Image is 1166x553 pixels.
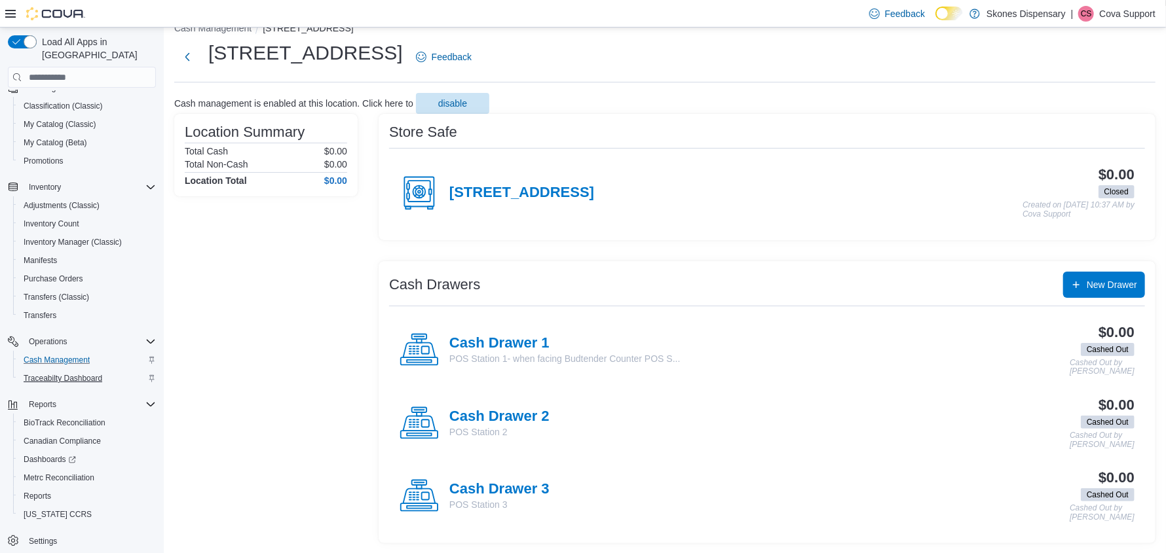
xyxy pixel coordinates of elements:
button: Purchase Orders [13,270,161,288]
h6: Total Non-Cash [185,159,248,169]
span: Inventory Count [18,216,156,232]
a: Adjustments (Classic) [18,198,105,213]
h3: $0.00 [1099,397,1135,413]
span: Cashed Out [1087,489,1129,501]
span: BioTrack Reconciliation [24,418,105,428]
a: Transfers [18,308,62,323]
a: Dashboards [18,452,81,467]
span: Classification (Classic) [18,98,156,114]
span: New Drawer [1087,278,1137,291]
a: Promotions [18,153,69,169]
h1: [STREET_ADDRESS] [208,40,403,66]
span: Manifests [18,253,156,268]
a: Inventory Manager (Classic) [18,234,127,250]
span: Closed [1099,185,1135,198]
span: Manifests [24,255,57,266]
button: Transfers [13,306,161,325]
h6: Total Cash [185,146,228,156]
a: BioTrack Reconciliation [18,415,111,431]
span: Inventory Manager (Classic) [24,237,122,247]
button: Cash Management [13,351,161,369]
span: Settings [29,536,57,546]
h4: Location Total [185,175,247,186]
span: Canadian Compliance [24,436,101,446]
span: Promotions [18,153,156,169]
a: Classification (Classic) [18,98,108,114]
span: Cashed Out [1087,416,1129,428]
span: Cashed Out [1081,416,1135,429]
button: Reports [3,395,161,414]
button: My Catalog (Classic) [13,115,161,134]
button: Next [174,44,200,70]
a: Canadian Compliance [18,433,106,449]
span: My Catalog (Classic) [24,119,96,130]
p: Skones Dispensary [987,6,1066,22]
button: My Catalog (Beta) [13,134,161,152]
span: Promotions [24,156,64,166]
a: Purchase Orders [18,271,88,287]
span: Metrc Reconciliation [18,470,156,486]
span: Inventory [24,179,156,195]
button: Cash Management [174,23,252,33]
button: Traceabilty Dashboard [13,369,161,387]
span: Feedback [885,7,925,20]
span: Metrc Reconciliation [24,473,94,483]
span: Dark Mode [935,20,936,21]
button: Classification (Classic) [13,97,161,115]
span: Cashed Out [1081,343,1135,356]
a: Reports [18,488,56,504]
button: Metrc Reconciliation [13,469,161,487]
p: Cashed Out by [PERSON_NAME] [1070,431,1135,449]
h4: $0.00 [324,175,347,186]
button: [STREET_ADDRESS] [263,23,353,33]
p: Created on [DATE] 10:37 AM by Cova Support [1023,201,1135,219]
a: Settings [24,533,62,549]
span: Transfers (Classic) [18,289,156,305]
h3: Store Safe [389,124,457,140]
span: Reports [18,488,156,504]
a: Manifests [18,253,62,268]
a: Dashboards [13,450,161,469]
button: Inventory [3,178,161,196]
span: Cash Management [18,352,156,368]
h4: [STREET_ADDRESS] [449,185,594,202]
span: Settings [24,533,156,549]
a: Feedback [411,44,477,70]
span: CS [1081,6,1092,22]
span: Adjustments (Classic) [18,198,156,213]
button: Reports [13,487,161,505]
a: My Catalog (Beta) [18,135,92,151]
p: POS Station 1- when facing Budtender Counter POS S... [449,352,681,365]
span: Reports [29,399,56,410]
h4: Cash Drawer 2 [449,408,550,425]
span: Purchase Orders [18,271,156,287]
span: Transfers [24,310,56,321]
p: POS Station 3 [449,498,550,511]
span: Traceabilty Dashboard [24,373,102,384]
h3: $0.00 [1099,167,1135,183]
p: $0.00 [324,146,347,156]
p: POS Station 2 [449,425,550,438]
a: My Catalog (Classic) [18,116,102,132]
span: Transfers (Classic) [24,292,89,302]
h3: $0.00 [1099,325,1135,340]
p: Cash management is enabled at this location. Click here to [174,98,413,109]
div: Cova Support [1078,6,1094,22]
button: Operations [24,334,73,349]
span: disable [438,97,467,110]
button: BioTrack Reconciliation [13,414,161,432]
button: Promotions [13,152,161,170]
span: Traceabilty Dashboard [18,370,156,386]
button: New Drawer [1063,272,1145,298]
h3: $0.00 [1099,470,1135,486]
nav: An example of EuiBreadcrumbs [174,22,1156,37]
h4: Cash Drawer 1 [449,335,681,352]
a: Metrc Reconciliation [18,470,100,486]
a: Inventory Count [18,216,85,232]
span: Dashboards [18,452,156,467]
p: $0.00 [324,159,347,169]
button: Settings [3,531,161,550]
span: Adjustments (Classic) [24,200,100,211]
p: Cashed Out by [PERSON_NAME] [1070,359,1135,376]
span: Purchase Orders [24,274,83,284]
